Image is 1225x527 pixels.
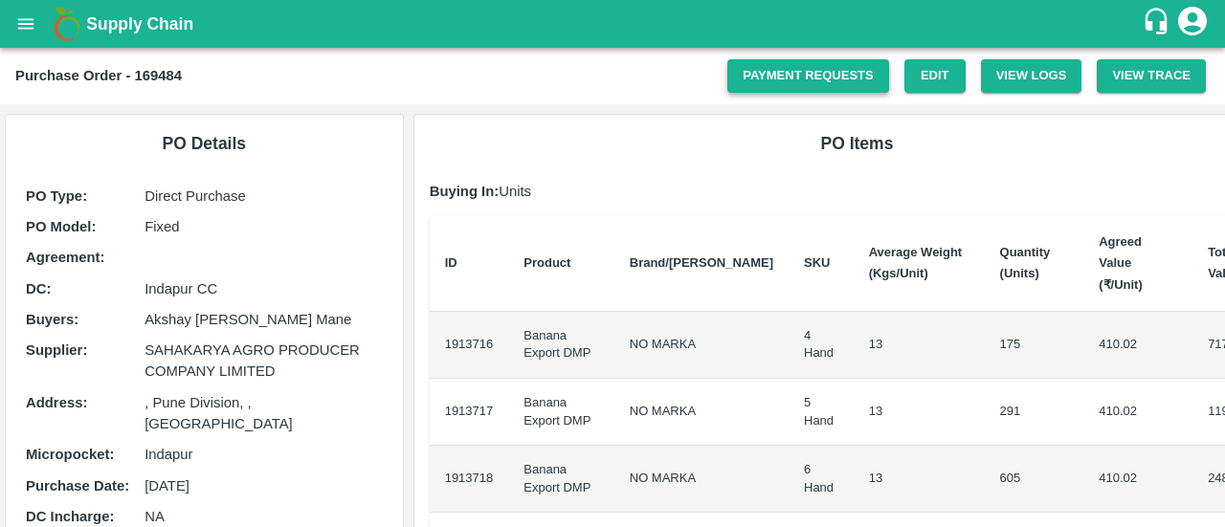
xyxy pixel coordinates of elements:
[1175,4,1210,44] div: account of current user
[26,395,87,410] b: Address :
[26,478,129,494] b: Purchase Date :
[1083,379,1192,446] td: 410.02
[985,312,1084,379] td: 175
[854,379,985,446] td: 13
[26,250,104,265] b: Agreement:
[614,312,789,379] td: NO MARKA
[21,130,388,157] h6: PO Details
[508,312,613,379] td: Banana Export DMP
[1097,59,1206,93] button: View Trace
[430,379,509,446] td: 1913717
[4,2,48,46] button: open drawer
[508,446,613,513] td: Banana Export DMP
[86,14,193,33] b: Supply Chain
[789,312,854,379] td: 4 Hand
[854,312,985,379] td: 13
[26,509,114,524] b: DC Incharge :
[26,281,51,296] b: DC :
[145,475,382,496] p: [DATE]
[985,446,1084,513] td: 605
[430,312,509,379] td: 1913716
[985,379,1084,446] td: 291
[1000,245,1051,280] b: Quantity (Units)
[789,379,854,446] td: 5 Hand
[26,188,87,204] b: PO Type :
[789,446,854,513] td: 6 Hand
[145,309,382,330] p: Akshay [PERSON_NAME] Mane
[26,342,87,358] b: Supplier :
[981,59,1082,93] button: View Logs
[48,5,86,43] img: logo
[904,59,966,93] a: Edit
[523,255,570,270] b: Product
[145,340,382,383] p: SAHAKARYA AGRO PRODUCER COMPANY LIMITED
[727,59,889,93] a: Payment Requests
[869,245,963,280] b: Average Weight (Kgs/Unit)
[145,278,382,299] p: Indapur CC
[1083,312,1192,379] td: 410.02
[445,255,457,270] b: ID
[86,11,1142,37] a: Supply Chain
[15,68,182,83] b: Purchase Order - 169484
[1083,446,1192,513] td: 410.02
[145,392,382,435] p: , Pune Division, , [GEOGRAPHIC_DATA]
[145,506,382,527] p: NA
[854,446,985,513] td: 13
[26,447,114,462] b: Micropocket :
[430,184,500,199] b: Buying In:
[430,446,509,513] td: 1913718
[145,186,382,207] p: Direct Purchase
[804,255,830,270] b: SKU
[145,444,382,465] p: Indapur
[145,216,382,237] p: Fixed
[508,379,613,446] td: Banana Export DMP
[630,255,773,270] b: Brand/[PERSON_NAME]
[1142,7,1175,41] div: customer-support
[614,446,789,513] td: NO MARKA
[1099,234,1143,292] b: Agreed Value (₹/Unit)
[614,379,789,446] td: NO MARKA
[26,312,78,327] b: Buyers :
[26,219,96,234] b: PO Model :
